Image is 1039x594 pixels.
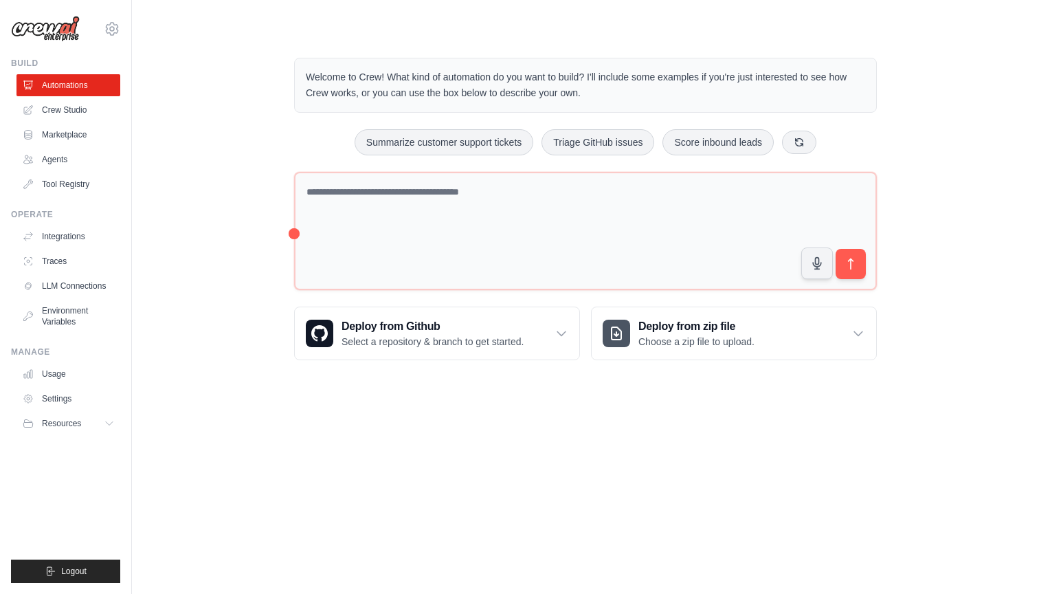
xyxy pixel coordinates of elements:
[16,388,120,410] a: Settings
[342,335,524,349] p: Select a repository & branch to get started.
[16,250,120,272] a: Traces
[11,346,120,357] div: Manage
[638,335,755,349] p: Choose a zip file to upload.
[16,124,120,146] a: Marketplace
[16,148,120,170] a: Agents
[16,363,120,385] a: Usage
[662,129,774,155] button: Score inbound leads
[16,412,120,434] button: Resources
[16,99,120,121] a: Crew Studio
[16,173,120,195] a: Tool Registry
[61,566,87,577] span: Logout
[355,129,533,155] button: Summarize customer support tickets
[11,209,120,220] div: Operate
[11,560,120,583] button: Logout
[342,318,524,335] h3: Deploy from Github
[11,16,80,42] img: Logo
[16,300,120,333] a: Environment Variables
[16,275,120,297] a: LLM Connections
[638,318,755,335] h3: Deploy from zip file
[306,69,865,101] p: Welcome to Crew! What kind of automation do you want to build? I'll include some examples if you'...
[16,74,120,96] a: Automations
[11,58,120,69] div: Build
[16,225,120,247] a: Integrations
[42,418,81,429] span: Resources
[541,129,654,155] button: Triage GitHub issues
